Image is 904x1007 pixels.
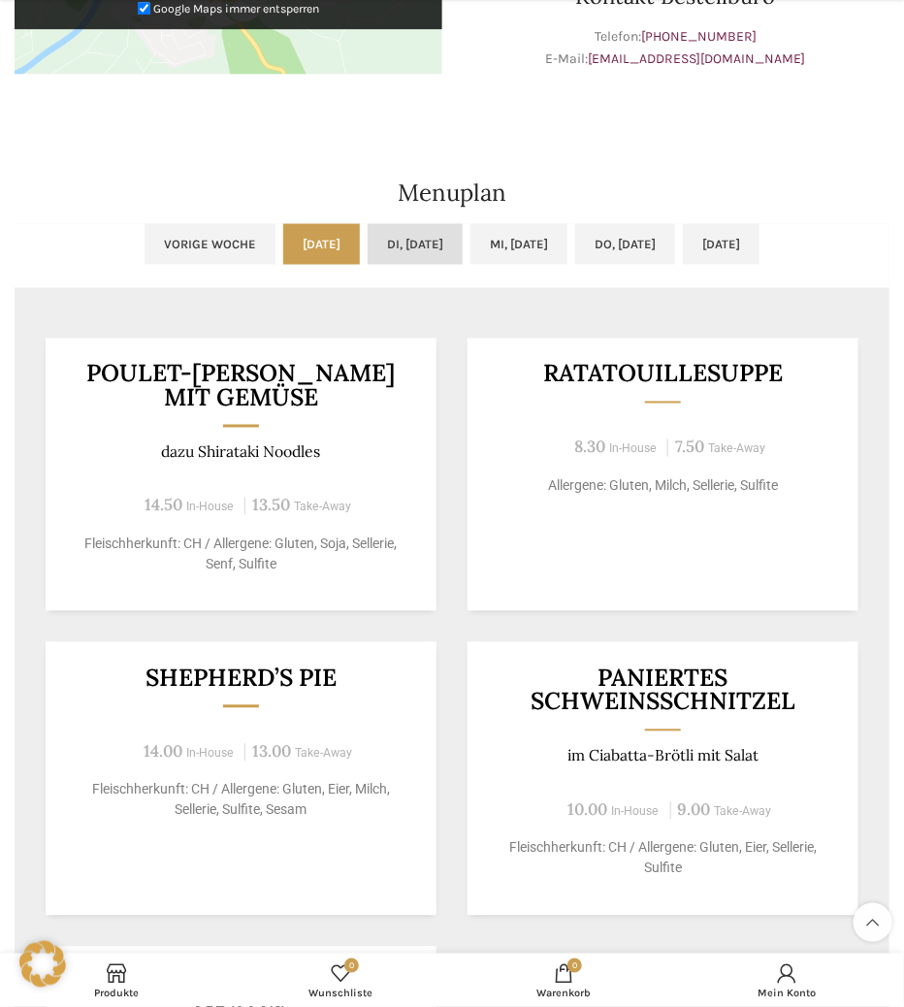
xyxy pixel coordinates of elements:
[686,987,890,999] span: Mein Konto
[470,224,567,265] a: Mi, [DATE]
[678,799,711,821] span: 9.00
[15,181,889,205] h2: Menuplan
[153,2,319,16] small: Google Maps immer entsperren
[575,224,675,265] a: Do, [DATE]
[252,741,291,763] span: 13.00
[70,362,413,409] h3: POULET-[PERSON_NAME] MIT GEMÜSE
[567,958,582,973] span: 0
[452,958,676,1002] a: 0 Warenkorb
[229,958,453,1002] div: Meine Wunschliste
[492,476,835,497] p: Allergene: Gluten, Milch, Sellerie, Sulfite
[144,741,182,763] span: 14.00
[138,2,150,15] input: Google Maps immer entsperren
[683,224,759,265] a: [DATE]
[5,958,229,1002] a: Produkte
[462,987,666,999] span: Warenkorb
[186,747,234,761] span: In-House
[344,958,359,973] span: 0
[462,26,889,70] p: Telefon: E-Mail:
[15,987,219,999] span: Produkte
[145,224,275,265] a: Vorige Woche
[568,799,608,821] span: 10.00
[676,958,900,1002] a: Mein Konto
[854,903,892,942] a: Scroll to top button
[283,224,360,265] a: [DATE]
[708,442,765,456] span: Take-Away
[492,362,835,386] h3: Ratatouillesuppe
[492,666,835,714] h3: Paniertes Schweinsschnitzel
[229,958,453,1002] a: 0 Wunschliste
[612,805,660,819] span: In-House
[70,666,413,691] h3: Shepherd’s Pie
[70,780,413,821] p: Fleischherkunft: CH / Allergene: Gluten, Eier, Milch, Sellerie, Sulfite, Sesam
[294,501,351,514] span: Take-Away
[186,501,234,514] span: In-House
[641,28,757,45] a: [PHONE_NUMBER]
[452,958,676,1002] div: My cart
[574,437,605,458] span: 8.30
[70,443,413,462] p: dazu Shirataki Noodles
[609,442,657,456] span: In-House
[492,747,835,765] p: im Ciabatta-Brötli mit Salat
[715,805,772,819] span: Take-Away
[70,535,413,575] p: Fleischherkunft: CH / Allergene: Gluten, Soja, Sellerie, Senf, Sulfite
[145,495,182,516] span: 14.50
[252,495,290,516] span: 13.50
[675,437,704,458] span: 7.50
[239,987,443,999] span: Wunschliste
[368,224,463,265] a: Di, [DATE]
[492,838,835,879] p: Fleischherkunft: CH / Allergene: Gluten, Eier, Sellerie, Sulfite
[295,747,352,761] span: Take-Away
[589,50,806,67] a: [EMAIL_ADDRESS][DOMAIN_NAME]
